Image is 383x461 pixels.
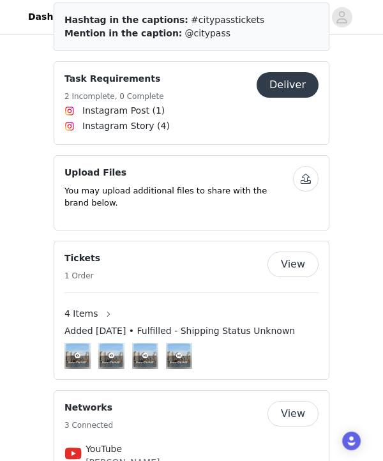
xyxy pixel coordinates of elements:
div: Open Intercom Messenger [342,432,361,450]
h5: 1 Order [64,270,100,282]
span: Hashtag in the captions: [64,15,188,25]
span: Instagram Post (1) [82,104,165,117]
div: avatar [336,7,348,27]
button: View [267,252,319,277]
h4: Networks [64,401,113,414]
span: @citypass [185,28,230,38]
span: Mention in the caption: [64,28,182,38]
img: Instagram Icon [64,121,75,132]
h4: Tickets [64,252,100,265]
img: Instagram Icon [64,106,75,116]
button: Deliver [257,72,319,98]
img: Boston CityPASS [64,344,91,367]
button: View [267,401,319,427]
img: Boston CityPASS [98,344,124,367]
h5: 3 Connected [64,419,113,431]
a: Dashboard [20,3,90,31]
p: You may upload additional files to share with the brand below. [64,185,293,209]
span: 4 Items [64,307,98,321]
img: Boston CityPASS [166,344,192,367]
h4: YouTube [86,442,297,456]
span: Added [DATE] • Fulfilled - Shipping Status Unknown [64,324,295,338]
h4: Task Requirements [64,72,164,86]
div: Task Requirements [54,61,329,145]
div: Tickets [54,241,329,380]
h5: 2 Incomplete, 0 Complete [64,91,164,102]
span: #citypasstickets [191,15,264,25]
h4: Upload Files [64,166,293,179]
img: Boston CityPASS [132,344,158,367]
span: Instagram Story (4) [82,119,170,133]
